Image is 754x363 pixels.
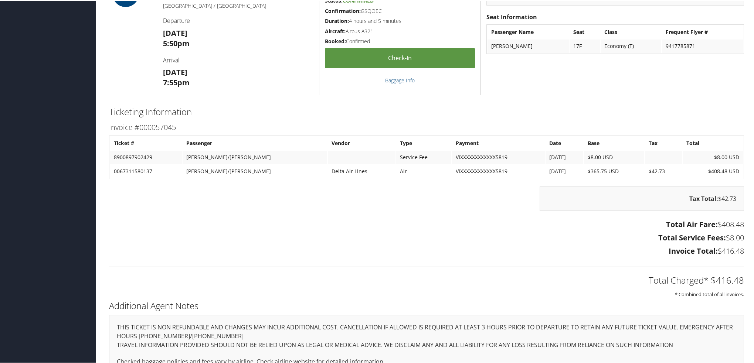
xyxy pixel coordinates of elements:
h2: Additional Agent Notes [109,299,744,311]
td: Service Fee [396,150,451,163]
h5: 4 hours and 5 minutes [325,17,475,24]
strong: 7:55pm [163,77,190,87]
th: Frequent Flyer # [662,25,743,38]
td: $42.73 [645,164,682,177]
th: Date [546,136,583,149]
strong: Invoice Total: [669,245,718,255]
a: Check-in [325,47,475,68]
td: [DATE] [546,150,583,163]
h5: [GEOGRAPHIC_DATA] / [GEOGRAPHIC_DATA] [163,1,313,9]
td: [DATE] [546,164,583,177]
div: $42.73 [540,186,744,210]
td: VIXXXXXXXXXXXX5819 [452,150,545,163]
th: Base [584,136,644,149]
td: $408.48 USD [683,164,743,177]
th: Passenger Name [488,25,569,38]
th: Total [683,136,743,149]
td: $365.75 USD [584,164,644,177]
th: Class [601,25,661,38]
td: 8900897902429 [110,150,182,163]
td: 9417785871 [662,39,743,52]
strong: [DATE] [163,27,187,37]
th: Type [396,136,451,149]
td: [PERSON_NAME] [488,39,569,52]
td: 17F [570,39,600,52]
strong: Aircraft: [325,27,346,34]
h3: $408.48 [109,219,744,229]
td: [PERSON_NAME]/[PERSON_NAME] [183,164,327,177]
small: * Combined total of all invoices. [675,290,744,297]
h5: Airbus A321 [325,27,475,34]
h3: $8.00 [109,232,744,242]
strong: Confirmation: [325,7,361,14]
td: VIXXXXXXXXXXXX5819 [452,164,545,177]
th: Payment [452,136,545,149]
td: Economy (T) [601,39,661,52]
h5: Confirmed [325,37,475,44]
strong: Total Air Fare: [666,219,718,229]
td: Delta Air Lines [328,164,395,177]
td: $8.00 USD [584,150,644,163]
strong: [DATE] [163,66,187,76]
strong: 5:50pm [163,38,190,48]
h3: Invoice #000057045 [109,121,744,132]
strong: Tax Total: [689,194,718,202]
td: [PERSON_NAME]/[PERSON_NAME] [183,150,327,163]
strong: Seat Information [486,12,537,20]
th: Passenger [183,136,327,149]
strong: Total Service Fees: [658,232,726,242]
td: 0067311580137 [110,164,182,177]
th: Ticket # [110,136,182,149]
a: Baggage Info [385,76,415,83]
strong: Duration: [325,17,349,24]
h4: Arrival [163,55,313,64]
p: TRAVEL INFORMATION PROVIDED SHOULD NOT BE RELIED UPON AS LEGAL OR MEDICAL ADVICE. WE DISCLAIM ANY... [117,340,736,349]
h3: $416.48 [109,245,744,256]
h2: Ticketing Information [109,105,744,117]
h2: Total Charged* $416.48 [109,273,744,286]
th: Tax [645,136,682,149]
strong: Booked: [325,37,346,44]
td: Air [396,164,451,177]
th: Seat [570,25,600,38]
th: Vendor [328,136,395,149]
h5: GSQOEC [325,7,475,14]
h4: Departure [163,16,313,24]
td: $8.00 USD [683,150,743,163]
